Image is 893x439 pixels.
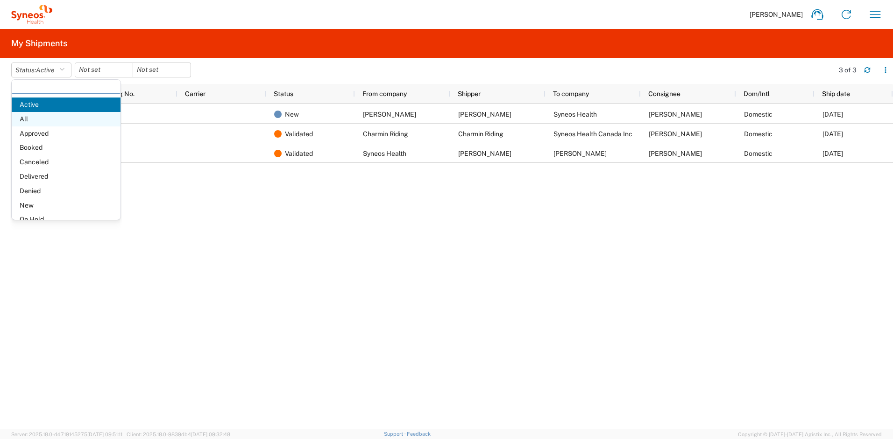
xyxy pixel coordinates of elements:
[553,111,597,118] span: Syneos Health
[133,63,191,77] input: Not set
[458,150,511,157] span: Juan Gonzalez
[75,63,133,77] input: Not set
[839,66,857,74] div: 3 of 3
[12,140,120,155] span: Booked
[744,130,773,138] span: Domestic
[11,432,122,437] span: Server: 2025.18.0-dd719145275
[553,130,632,138] span: Syneos Health Canada Inc
[649,150,702,157] span: Allen DeSena
[12,112,120,126] span: All
[285,124,313,144] span: Validated
[87,432,122,437] span: [DATE] 09:51:11
[12,126,120,141] span: Approved
[458,111,511,118] span: Lauri Filar
[822,111,843,118] span: 08/26/2025
[363,150,406,157] span: Syneos Health
[458,90,481,98] span: Shipper
[191,432,230,437] span: [DATE] 09:32:48
[744,150,773,157] span: Domestic
[36,66,55,74] span: Active
[12,155,120,169] span: Canceled
[11,63,71,77] button: Status:Active
[738,430,882,439] span: Copyright © [DATE]-[DATE] Agistix Inc., All Rights Reserved
[649,130,702,138] span: Shaun Villafana
[185,90,206,98] span: Carrier
[12,184,120,198] span: Denied
[12,212,120,227] span: On Hold
[274,90,293,98] span: Status
[384,431,407,437] a: Support
[363,111,416,118] span: Lauri Filar
[285,105,299,124] span: New
[12,169,120,184] span: Delivered
[648,90,680,98] span: Consignee
[11,38,67,49] h2: My Shipments
[12,98,120,112] span: Active
[12,198,120,213] span: New
[363,130,408,138] span: Charmin Riding
[553,150,607,157] span: Allen DeSena
[407,431,431,437] a: Feedback
[362,90,407,98] span: From company
[822,130,843,138] span: 08/26/2025
[127,432,230,437] span: Client: 2025.18.0-9839db4
[649,111,702,118] span: Juan Gonzalez
[553,90,589,98] span: To company
[744,111,773,118] span: Domestic
[750,10,803,19] span: [PERSON_NAME]
[744,90,770,98] span: Dom/Intl
[822,90,850,98] span: Ship date
[285,144,313,163] span: Validated
[822,150,843,157] span: 08/06/2025
[458,130,503,138] span: Charmin Riding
